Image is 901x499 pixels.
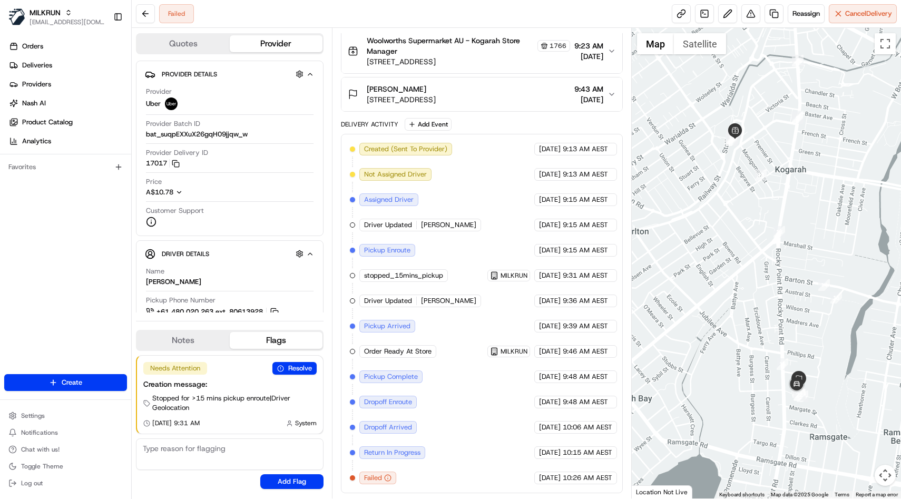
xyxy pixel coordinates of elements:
a: Nash AI [4,95,131,112]
span: [DATE] [539,448,561,457]
button: Add Flag [260,474,324,489]
span: Orders [22,42,43,51]
button: Notes [137,332,230,349]
span: 9:13 AM AEST [563,144,608,154]
button: Show street map [637,33,674,54]
span: Knowledge Base [21,236,81,246]
button: Add Event [405,118,452,131]
button: Keyboard shortcuts [719,491,765,498]
div: Past conversations [11,137,67,145]
div: Location Not Live [632,485,692,498]
button: CancelDelivery [829,4,897,23]
img: 1736555255976-a54dd68f-1ca7-489b-9aae-adbdc363a1c4 [21,164,30,172]
span: 9:39 AM AEST [563,321,608,331]
span: 9:46 AM AEST [563,347,608,356]
div: 1 [792,111,804,122]
span: 10:26 AM AEST [563,473,612,483]
span: Uber [146,99,161,109]
span: [STREET_ADDRESS] [367,94,436,105]
span: Failed [364,473,382,483]
span: Woolworths Supermarket AU - Kogarah Store Manager [367,35,535,56]
a: Deliveries [4,57,131,74]
span: Dropoff Enroute [364,397,412,407]
span: stopped_15mins_pickup [364,271,443,280]
span: [PERSON_NAME] [367,84,426,94]
div: 21 [792,385,804,396]
span: [DATE] [539,347,561,356]
span: [DATE] [539,170,561,179]
span: Pickup Phone Number [146,296,216,305]
span: Pickup Arrived [364,321,410,331]
button: Flags [230,332,322,349]
div: We're available if you need us! [47,111,145,120]
button: Toggle fullscreen view [875,33,896,54]
img: Google [634,485,669,498]
div: 7 [727,130,738,142]
div: 13 [773,226,785,238]
span: Created (Sent To Provider) [364,144,447,154]
button: Settings [4,408,127,423]
span: Pickup Enroute [364,246,410,255]
span: Notifications [21,428,58,437]
div: [PERSON_NAME] [146,277,201,287]
img: Masood Aslam [11,153,27,170]
span: Log out [21,479,43,487]
p: Welcome 👋 [11,42,192,59]
span: Pickup Complete [364,372,418,381]
span: MILKRUN [501,271,527,280]
span: 9:23 AM [574,41,603,51]
span: Provider Delivery ID [146,148,208,158]
span: Driver Updated [364,220,412,230]
button: Toggle Theme [4,459,127,474]
span: 9:15 AM AEST [563,195,608,204]
div: Creation message: [143,379,317,389]
div: 18 [794,389,806,401]
span: Pylon [105,261,128,269]
button: Woolworths Supermarket AU - Kogarah Store Manager1766[STREET_ADDRESS]9:23 AM[DATE] [341,29,622,73]
span: Providers [22,80,51,89]
img: Nash [11,11,32,32]
div: 9 [726,134,737,146]
button: [EMAIL_ADDRESS][DOMAIN_NAME] [30,18,105,26]
span: Toggle Theme [21,462,63,471]
span: Cancel Delivery [845,9,892,18]
a: Analytics [4,133,131,150]
span: [DATE] [539,246,561,255]
button: Log out [4,476,127,491]
span: 9:15 AM AEST [563,246,608,255]
input: Clear [27,68,174,79]
span: • [87,163,91,172]
div: 10 [726,132,738,144]
span: Create [62,378,82,387]
span: [DATE] [539,271,561,280]
span: Order Ready At Store [364,347,432,356]
img: Masood Aslam [11,182,27,199]
span: 9:13 AM AEST [563,170,608,179]
span: • [87,192,91,200]
img: 2790269178180_0ac78f153ef27d6c0503_72.jpg [22,101,41,120]
a: Providers [4,76,131,93]
span: Chat with us! [21,445,60,454]
span: Provider Batch ID [146,119,200,129]
div: Favorites [4,159,127,175]
span: API Documentation [100,236,169,246]
button: Create [4,374,127,391]
div: Needs Attention [143,362,207,375]
span: bat_suqpEXXuX26gqH09jjqw_w [146,130,248,139]
span: MILKRUN [501,347,527,356]
img: 1736555255976-a54dd68f-1ca7-489b-9aae-adbdc363a1c4 [11,101,30,120]
span: Dropoff Arrived [364,423,412,432]
span: Analytics [22,136,51,146]
span: [DATE] [539,423,561,432]
a: Terms [835,492,849,497]
span: [DATE] [539,220,561,230]
span: Stopped for >15 mins pickup enroute | Driver Geolocation [152,394,317,413]
button: See all [163,135,192,148]
div: Start new chat [47,101,173,111]
span: 9:43 AM [574,84,603,94]
span: Provider [146,87,172,96]
div: 2 [791,112,803,124]
button: 17017 [146,159,180,168]
span: [DATE] [539,144,561,154]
